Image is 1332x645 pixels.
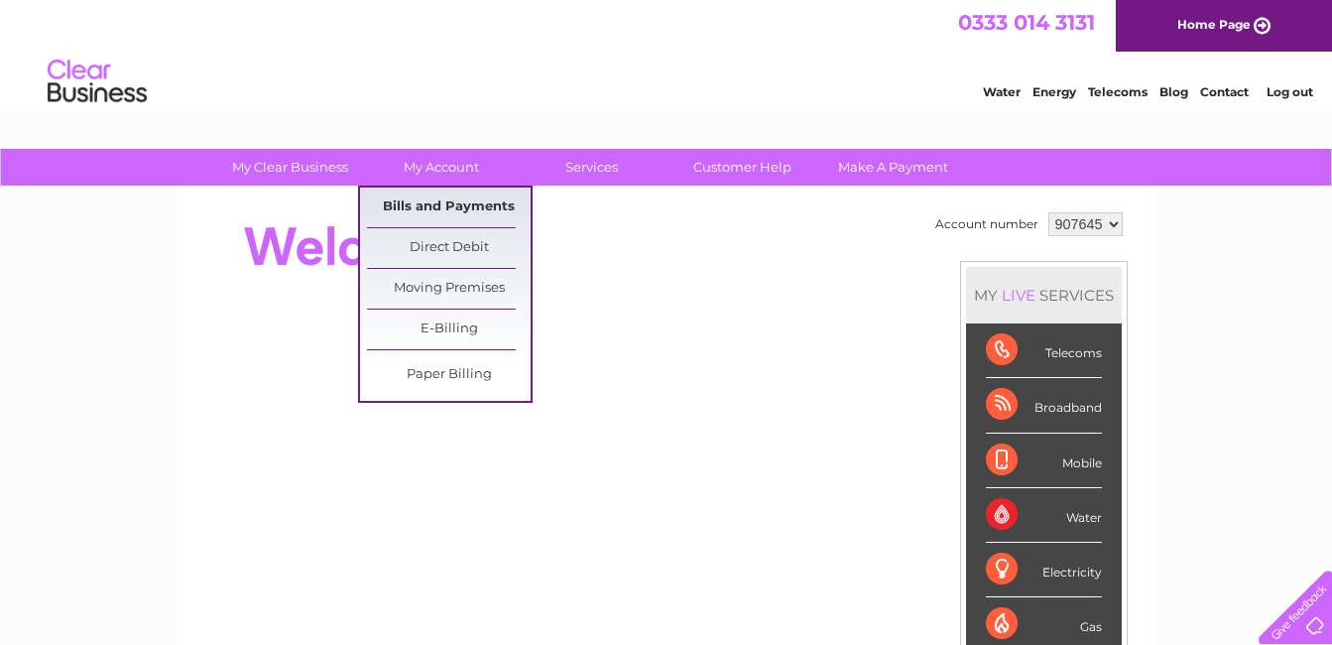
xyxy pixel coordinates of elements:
[661,149,824,186] a: Customer Help
[930,207,1043,241] td: Account number
[958,10,1095,35] a: 0333 014 3131
[198,11,1136,96] div: Clear Business is a trading name of Verastar Limited (registered in [GEOGRAPHIC_DATA] No. 3667643...
[966,267,1122,323] div: MY SERVICES
[811,149,975,186] a: Make A Payment
[986,378,1102,433] div: Broadband
[47,52,148,112] img: logo.png
[359,149,523,186] a: My Account
[1088,84,1148,99] a: Telecoms
[208,149,372,186] a: My Clear Business
[367,188,531,227] a: Bills and Payments
[986,434,1102,488] div: Mobile
[367,228,531,268] a: Direct Debit
[367,269,531,309] a: Moving Premises
[986,488,1102,543] div: Water
[986,543,1102,597] div: Electricity
[986,323,1102,378] div: Telecoms
[1200,84,1249,99] a: Contact
[998,286,1039,305] div: LIVE
[367,310,531,349] a: E-Billing
[983,84,1021,99] a: Water
[510,149,673,186] a: Services
[1032,84,1076,99] a: Energy
[1267,84,1313,99] a: Log out
[367,355,531,395] a: Paper Billing
[1159,84,1188,99] a: Blog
